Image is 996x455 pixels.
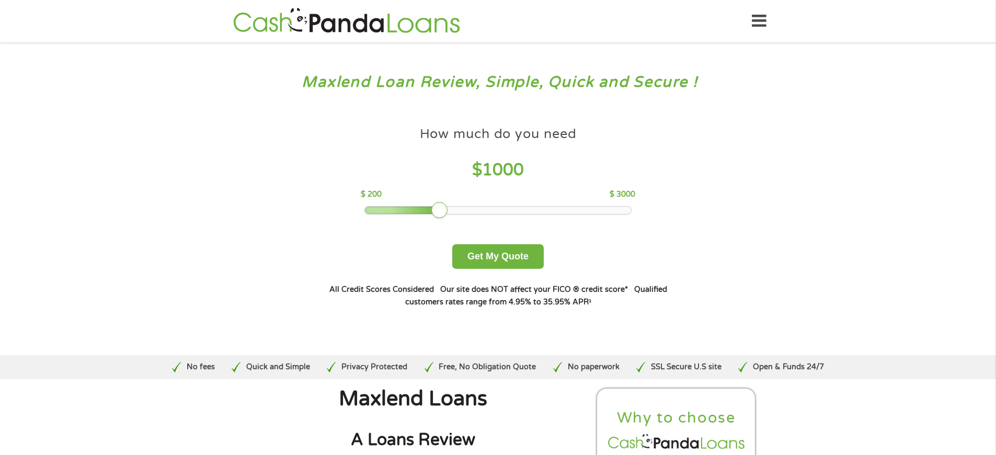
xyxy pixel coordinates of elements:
p: Open & Funds 24/7 [753,361,824,373]
p: Privacy Protected [341,361,407,373]
strong: Our site does NOT affect your FICO ® credit score* [440,285,628,294]
h4: $ [361,160,635,181]
p: SSL Secure U.S site [651,361,722,373]
p: $ 200 [361,189,382,200]
span: 1000 [482,160,524,180]
strong: All Credit Scores Considered [329,285,434,294]
h4: How much do you need [420,126,577,143]
h2: Why to choose [606,408,747,428]
p: $ 3000 [610,189,635,200]
p: No paperwork [568,361,620,373]
h2: A Loans Review [239,429,587,451]
img: GetLoanNow Logo [230,6,463,36]
span: Maxlend Loans [339,386,487,411]
h3: Maxlend Loan Review, Simple, Quick and Secure ! [30,73,966,92]
button: Get My Quote [452,244,544,269]
strong: Qualified customers rates range from 4.95% to 35.95% APR¹ [405,285,667,306]
p: No fees [187,361,215,373]
p: Quick and Simple [246,361,310,373]
p: Free, No Obligation Quote [439,361,536,373]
